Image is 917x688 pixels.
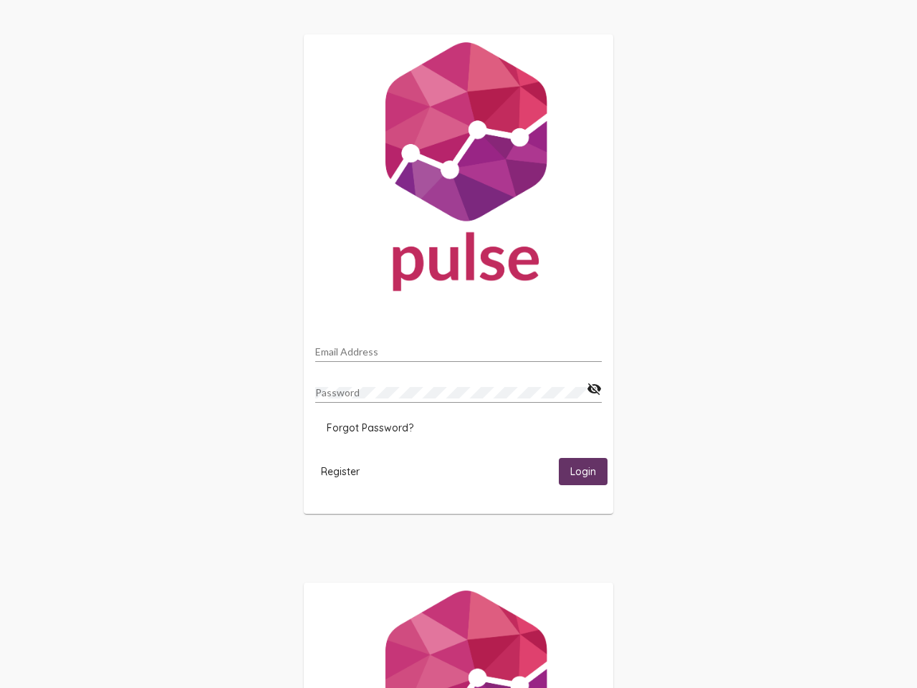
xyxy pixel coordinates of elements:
img: Pulse For Good Logo [304,34,613,305]
mat-icon: visibility_off [587,381,602,398]
button: Login [559,458,608,484]
button: Register [309,458,371,484]
button: Forgot Password? [315,415,425,441]
span: Forgot Password? [327,421,413,434]
span: Login [570,466,596,479]
span: Register [321,465,360,478]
